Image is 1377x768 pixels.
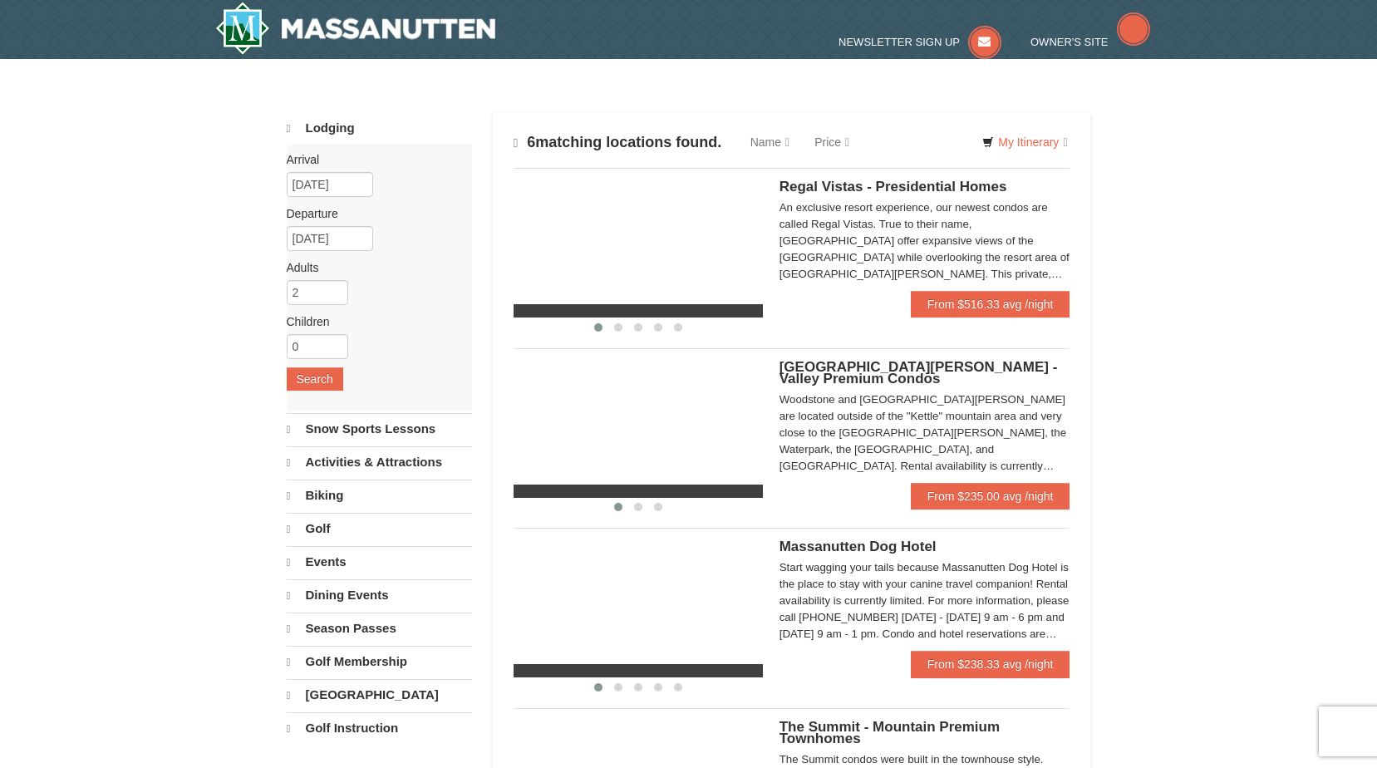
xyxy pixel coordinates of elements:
[287,205,460,222] label: Departure
[911,651,1070,677] a: From $238.33 avg /night
[215,2,496,55] a: Massanutten Resort
[1030,36,1150,48] a: Owner's Site
[287,613,472,644] a: Season Passes
[287,367,343,391] button: Search
[287,513,472,544] a: Golf
[779,199,1070,283] div: An exclusive resort experience, our newest condos are called Regal Vistas. True to their name, [G...
[779,391,1070,475] div: Woodstone and [GEOGRAPHIC_DATA][PERSON_NAME] are located outside of the "Kettle" mountain area an...
[971,130,1078,155] a: My Itinerary
[911,483,1070,510] a: From $235.00 avg /night
[779,359,1058,386] span: [GEOGRAPHIC_DATA][PERSON_NAME] - Valley Premium Condos
[287,259,460,276] label: Adults
[287,480,472,511] a: Biking
[287,579,472,611] a: Dining Events
[1030,36,1109,48] span: Owner's Site
[287,712,472,744] a: Golf Instruction
[287,546,472,578] a: Events
[287,151,460,168] label: Arrival
[287,113,472,144] a: Lodging
[779,539,937,554] span: Massanutten Dog Hotel
[287,313,460,330] label: Children
[838,36,1001,48] a: Newsletter Sign Up
[215,2,496,55] img: Massanutten Resort Logo
[911,291,1070,318] a: From $516.33 avg /night
[287,413,472,445] a: Snow Sports Lessons
[779,179,1007,194] span: Regal Vistas - Presidential Homes
[738,126,802,159] a: Name
[802,126,862,159] a: Price
[779,559,1070,642] div: Start wagging your tails because Massanutten Dog Hotel is the place to stay with your canine trav...
[779,719,1000,746] span: The Summit - Mountain Premium Townhomes
[287,679,472,711] a: [GEOGRAPHIC_DATA]
[287,446,472,478] a: Activities & Attractions
[287,646,472,677] a: Golf Membership
[838,36,960,48] span: Newsletter Sign Up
